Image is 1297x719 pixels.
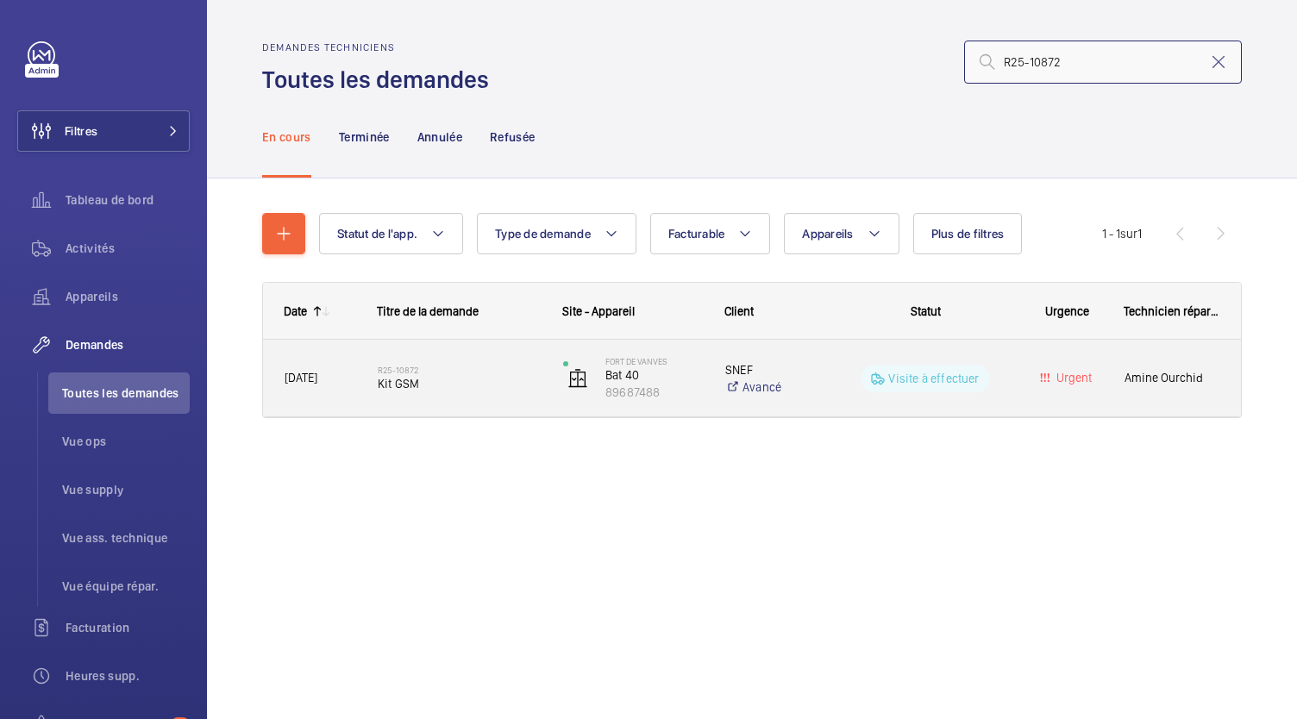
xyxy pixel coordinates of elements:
p: Refusée [490,128,535,146]
span: Urgent [1053,371,1092,385]
h2: Demandes techniciens [262,41,499,53]
a: Avancé [725,378,819,396]
button: Type de demande [477,213,636,254]
button: Statut de l'app. [319,213,463,254]
p: Annulée [417,128,462,146]
span: Urgence [1045,304,1089,318]
p: 89687488 [605,384,703,401]
span: Kit GSM [378,375,541,392]
h2: R25-10872 [378,365,541,375]
span: Appareils [802,227,853,241]
p: En cours [262,128,311,146]
span: Appareils [66,288,190,305]
span: Technicien réparateur [1124,304,1221,318]
span: Vue équipe répar. [62,578,190,595]
span: Site - Appareil [562,304,635,318]
span: Client [724,304,754,318]
p: Fort de vanves [605,356,703,366]
span: Filtres [65,122,97,140]
span: sur [1120,227,1137,241]
p: Terminée [339,128,390,146]
span: Statut de l'app. [337,227,417,241]
span: Vue ops [62,433,190,450]
span: Heures supp. [66,667,190,685]
button: Facturable [650,213,771,254]
span: Activités [66,240,190,257]
button: Appareils [784,213,899,254]
h1: Toutes les demandes [262,64,499,96]
span: Titre de la demande [377,304,479,318]
button: Filtres [17,110,190,152]
span: Vue supply [62,481,190,498]
span: Facturation [66,619,190,636]
div: Date [284,304,307,318]
span: 1 - 1 1 [1102,228,1142,240]
span: [DATE] [285,371,317,385]
span: Plus de filtres [931,227,1005,241]
span: Amine Ourchid [1125,368,1220,388]
span: Type de demande [495,227,591,241]
p: Bat 40 [605,366,703,384]
span: Facturable [668,227,725,241]
button: Plus de filtres [913,213,1023,254]
span: Tableau de bord [66,191,190,209]
span: Demandes [66,336,190,353]
p: Visite à effectuer [888,370,979,387]
span: Vue ass. technique [62,529,190,547]
span: Statut [911,304,941,318]
p: SNEF [725,361,819,378]
input: Chercher par numéro demande ou de devis [964,41,1242,84]
span: Toutes les demandes [62,385,190,402]
img: elevator.svg [567,368,588,389]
